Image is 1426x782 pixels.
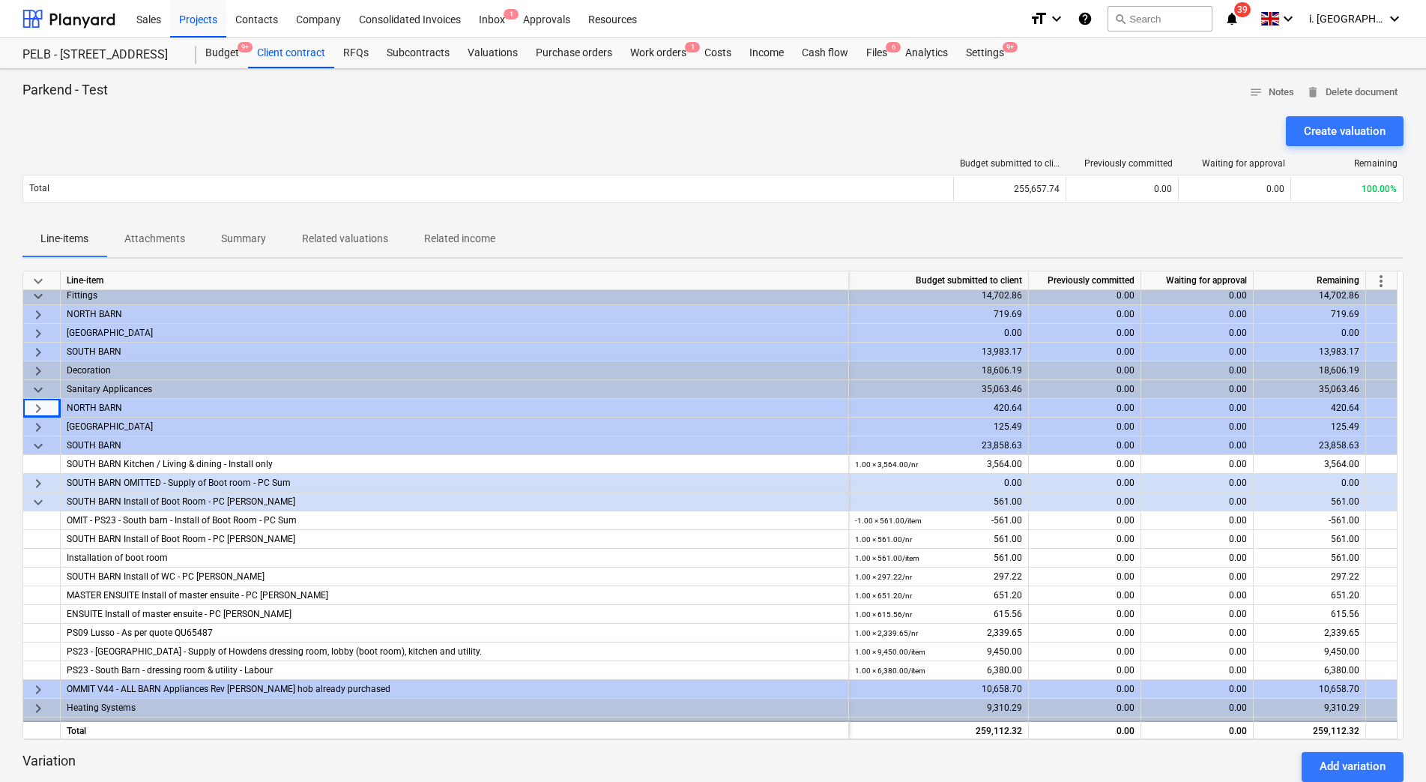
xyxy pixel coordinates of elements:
div: Sanitary Applicances [67,380,842,398]
div: NORTH BARN [67,399,842,417]
div: SOUTH BARN [67,343,842,361]
i: notifications [1224,10,1239,28]
div: 0.00 [1029,418,1141,436]
div: 561.00 [855,530,1022,549]
div: 35,063.46 [1254,380,1366,399]
div: 3,564.00 [855,455,1022,474]
div: PS23 - South Barn - Supply of Howdens dressing room, lobby (boot room), kitchen and utility. [67,643,842,661]
span: notes [1249,85,1263,99]
div: 615.56 [855,605,1022,624]
span: keyboard_arrow_down [29,493,47,511]
i: keyboard_arrow_down [1279,10,1297,28]
div: Work orders [621,38,695,68]
div: Income [740,38,793,68]
a: Budget9+ [196,38,248,68]
div: 0.00 [1254,474,1366,493]
p: Summary [221,231,266,247]
div: 0.00 [849,324,1029,343]
div: 0.00 [1254,324,1366,343]
div: 0.00 [1029,361,1141,380]
div: SOUTH BARN [67,436,842,454]
div: Previously committed [1029,271,1141,290]
p: Line-items [40,231,88,247]
div: 0.00 [1141,324,1254,343]
span: keyboard_arrow_down [29,287,47,305]
p: Total [29,182,49,195]
div: 0.00 [1141,624,1254,643]
div: 0.00 [1141,455,1254,474]
div: 0.00 [1029,624,1141,643]
div: 14,702.86 [849,286,1029,305]
div: Budget submitted to client [960,158,1060,169]
div: 0.00 [1141,511,1254,530]
div: 0.00 [1029,305,1141,324]
small: 1.00 × 561.00 / nr [855,535,912,544]
span: keyboard_arrow_right [29,400,47,418]
div: 259,112.32 [849,721,1029,739]
div: 0.00 [1141,643,1254,661]
button: Search [1108,6,1212,31]
div: Waiting for approval [1141,271,1254,290]
div: 0.00 [1029,343,1141,361]
div: 0.00 [1029,324,1141,343]
div: 719.69 [849,305,1029,324]
div: Create valuation [1304,121,1386,141]
span: keyboard_arrow_right [29,718,47,736]
span: 1 [685,42,700,52]
div: Heating Systems [67,699,842,717]
div: 0.00 [1141,530,1254,549]
button: Notes [1243,81,1300,104]
div: Waiting for approval [1185,158,1285,169]
div: 2,339.65 [1254,624,1366,643]
div: Decoration [67,361,842,379]
div: SOUTH BARN Install of WC - PC Sum [67,568,842,586]
div: 0.00 [1029,568,1141,586]
div: 719.69 [1254,305,1366,324]
div: 0.00 [1029,286,1141,305]
div: Previously committed [1072,158,1173,169]
div: 2,366.10 [849,718,1029,736]
div: 23,858.63 [1254,436,1366,455]
span: keyboard_arrow_right [29,306,47,324]
span: keyboard_arrow_right [29,475,47,493]
div: 0.00 [1141,605,1254,624]
div: 0.00 [1029,511,1141,530]
div: Valuations [459,38,527,68]
small: 1.00 × 561.00 / item [855,554,919,562]
p: Parkend - Test [22,81,108,99]
span: more_vert [1372,272,1390,290]
div: 0.00 [1141,586,1254,605]
div: Files [857,38,896,68]
a: Settings9+ [957,38,1013,68]
div: PS09 Lusso - As per quote QU65487 [67,624,842,642]
div: 9,450.00 [1254,643,1366,661]
span: 39 [1234,2,1251,17]
span: keyboard_arrow_down [29,437,47,455]
span: search [1114,13,1126,25]
p: Related valuations [302,231,388,247]
div: 6,380.00 [855,661,1022,680]
span: keyboard_arrow_right [29,418,47,436]
span: 100.00% [1362,184,1397,194]
div: Client contract [248,38,334,68]
small: 1.00 × 615.56 / nr [855,610,912,619]
small: 1.00 × 297.22 / nr [855,573,912,581]
span: keyboard_arrow_right [29,325,47,343]
div: 10,658.70 [849,680,1029,699]
span: keyboard_arrow_right [29,700,47,718]
i: keyboard_arrow_down [1386,10,1404,28]
div: 2,339.65 [855,624,1022,643]
span: 6 [886,42,901,52]
div: 9,450.00 [855,643,1022,661]
div: 0.00 [1141,286,1254,305]
div: SOUTH BARN OMITTED - Supply of Boot room - PC Sum [67,474,842,492]
div: -561.00 [1254,511,1366,530]
div: 0.00 [1141,305,1254,324]
div: 0.00 [1066,177,1178,201]
div: 3,564.00 [1254,455,1366,474]
div: 561.00 [1254,493,1366,511]
div: 0.00 [1029,436,1141,455]
span: 1 [504,9,519,19]
div: ENSUITE Install of master ensuite - PC Sum [67,605,842,623]
div: 35,063.46 [849,380,1029,399]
